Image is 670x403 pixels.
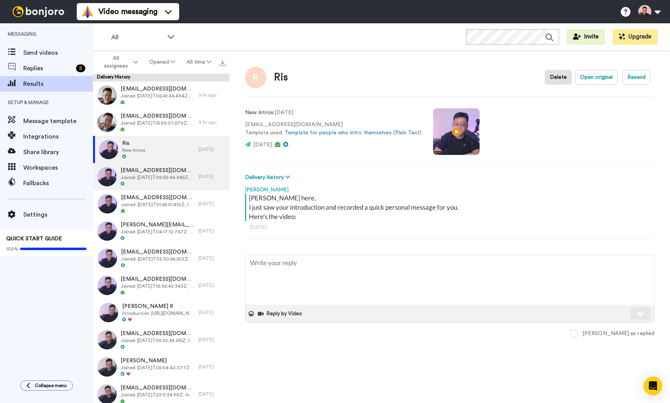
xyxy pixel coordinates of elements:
img: c839cb43-feb2-424e-a8a5-304f7ee841ba-thumb.jpg [97,221,117,241]
span: [EMAIL_ADDRESS][DOMAIN_NAME] [121,112,195,120]
a: [PERSON_NAME] RIntroduction: [URL][DOMAIN_NAME][DATE] [93,299,230,326]
span: [EMAIL_ADDRESS][DOMAIN_NAME] [121,330,195,337]
span: [EMAIL_ADDRESS][DOMAIN_NAME] [121,167,195,174]
div: [DATE] [199,282,226,288]
a: RisNew Intros[DATE] [93,136,230,163]
span: Collapse menu [35,382,67,389]
span: Joined: [DATE]T06:41:34.494Z, Introduction: Hi [PERSON_NAME] i'm [PERSON_NAME], i work in Fnb chi... [121,93,195,99]
span: 100% [6,246,18,252]
span: All [111,33,163,42]
span: Joined: [DATE]T09:52:46.985Z, Introduction: Hi Jinrui here. [DEMOGRAPHIC_DATA] looking to generat... [121,174,195,181]
img: send-white.svg [637,311,645,317]
span: [EMAIL_ADDRESS][DOMAIN_NAME] [121,85,195,93]
div: 5 [76,64,85,72]
button: Open original [575,70,618,85]
button: Reply by Video [257,308,304,320]
button: Delete [545,70,572,85]
div: 9 hr ago [199,92,226,98]
span: Results [23,79,93,89]
button: All time [181,55,217,69]
div: 9 hr ago [199,119,226,125]
span: Settings [23,210,93,219]
span: [EMAIL_ADDRESS][DOMAIN_NAME] [121,194,195,201]
button: Upgrade [613,29,658,45]
span: Joined: [DATE]T16:36:42.343Z, Introduction: Hi my name is [PERSON_NAME] from [GEOGRAPHIC_DATA] an... [121,283,195,289]
span: Share library [23,148,93,157]
span: [PERSON_NAME] R [122,302,195,310]
span: QUICK START GUIDE [6,236,62,241]
span: Joined: [DATE]T01:55:10.410Z, Introduction: Hi I’m [PERSON_NAME] and i’m a stay at home mum [121,201,195,208]
img: 57867f60-7737-4b01-9f0d-9be58b235aac-thumb.jpg [99,140,118,159]
span: Workspaces [23,163,93,172]
span: Ris [122,139,145,147]
span: Joined: [DATE]T05:04:42.077Z, Introduction: Hi, i'm [PERSON_NAME], a property agent. Looking forw... [121,365,195,371]
div: [DATE] [199,228,226,234]
button: All assignees [95,51,143,73]
span: Joined: [DATE]T05:32:38.615Z, Introduction: Hi, I am Sandeep. Looking to learn E-commerce and Loo... [121,337,195,344]
span: Introduction: [URL][DOMAIN_NAME] [122,310,195,316]
span: New Intros [122,147,145,153]
button: Collapse menu [20,380,73,391]
div: [DATE] [199,201,226,207]
img: vm-color.svg [81,5,94,18]
img: export.svg [219,60,226,66]
span: Message template [23,116,93,126]
div: Open Intercom Messenger [644,377,662,395]
a: [EMAIL_ADDRESS][DOMAIN_NAME]Joined: [DATE]T09:52:46.985Z, Introduction: Hi Jinrui here. [DEMOGRAP... [93,163,230,190]
span: Fallbacks [23,179,93,188]
div: [DATE] [199,255,226,261]
span: [EMAIL_ADDRESS][DOMAIN_NAME] [121,384,195,392]
a: [PERSON_NAME]Joined: [DATE]T05:04:42.077Z, Introduction: Hi, i'm [PERSON_NAME], a property agent.... [93,353,230,380]
div: [DATE] [199,391,226,397]
div: [PERSON_NAME] as replied [582,330,654,337]
p: [EMAIL_ADDRESS][DOMAIN_NAME] Template used: [245,121,421,137]
div: Ris [274,72,288,83]
button: Resend [622,70,651,85]
div: [DATE] [199,337,226,343]
img: Image of Ris [245,67,266,88]
div: [PERSON_NAME] here, I just saw your introduction and recorded a quick personal message for you. H... [249,193,653,221]
a: [EMAIL_ADDRESS][DOMAIN_NAME]Joined: [DATE]T06:41:34.494Z, Introduction: Hi [PERSON_NAME] i'm [PER... [93,82,230,109]
div: [DATE] [199,309,226,316]
span: Integrations [23,132,93,141]
span: Video messaging [98,6,157,17]
span: [PERSON_NAME] [121,357,195,365]
a: [EMAIL_ADDRESS][DOMAIN_NAME]Joined: [DATE]T05:32:38.615Z, Introduction: Hi, I am Sandeep. Looking... [93,326,230,353]
span: [EMAIL_ADDRESS][DOMAIN_NAME] [121,248,195,256]
img: a52b00f4-c5a2-4fb7-82fc-efbe59c8fb7e-thumb.jpg [97,357,117,377]
div: [PERSON_NAME] [245,182,654,193]
span: Joined: [DATE]T15:29:27.679Z, Introduction: Hi, my name is [PERSON_NAME] and I am from [DEMOGRAPH... [121,120,195,126]
a: [PERSON_NAME][EMAIL_ADDRESS][DOMAIN_NAME]Joined: [DATE]T04:17:12.767Z, Introduction: [PERSON_NAME... [93,217,230,245]
img: eb5980d5-9ade-47f8-a126-ee35a02ea187-thumb.jpg [98,194,117,214]
span: Joined: [DATE]T02:30:56.502Z, Introduction: Hello, I’m [PERSON_NAME], e-commerce solopreneur. [121,256,195,262]
a: [EMAIL_ADDRESS][DOMAIN_NAME]Joined: [DATE]T02:30:56.502Z, Introduction: Hello, I’m [PERSON_NAME],... [93,245,230,272]
a: [EMAIL_ADDRESS][DOMAIN_NAME]Joined: [DATE]T15:29:27.679Z, Introduction: Hi, my name is [PERSON_NA... [93,109,230,136]
div: [DATE] [199,174,226,180]
button: Invite [567,29,605,45]
button: Export all results that match these filters now. [217,56,228,68]
a: [EMAIL_ADDRESS][DOMAIN_NAME]Joined: [DATE]T16:36:42.343Z, Introduction: Hi my name is [PERSON_NAM... [93,272,230,299]
span: Joined: [DATE]T04:17:12.767Z, Introduction: [PERSON_NAME] • 1m Hi all, I am [PERSON_NAME] from th... [121,229,195,235]
span: [DATE] [253,142,272,148]
img: b10d50cb-6fa1-44e7-880b-829d2a46092c-thumb.jpg [99,303,118,322]
button: Delivery history [245,173,292,182]
img: bj-logo-header-white.svg [9,6,67,17]
span: Send videos [23,48,93,57]
span: Joined: [DATE]T23:11:34.119Z, Introduction: I'm Eve from [GEOGRAPHIC_DATA] currently homemaker, t... [121,392,195,398]
img: 1bfafe4b-8346-47fc-a527-b59eb04797be-thumb.jpg [97,85,117,105]
span: Replies [23,64,73,73]
a: Template for people who intro themselves (Plain Text) [285,130,421,135]
button: Opened [143,55,181,69]
img: 97d23742-c326-4b0b-8411-e823ef76f352-thumb.jpg [97,167,117,186]
a: [EMAIL_ADDRESS][DOMAIN_NAME]Joined: [DATE]T01:55:10.410Z, Introduction: Hi I’m [PERSON_NAME] and ... [93,190,230,217]
div: [DATE] [199,364,226,370]
img: a19fcb3e-38c1-46f4-ba13-de50184c6ea0-thumb.jpg [97,113,117,132]
span: [PERSON_NAME][EMAIL_ADDRESS][DOMAIN_NAME] [121,221,195,229]
img: 8f2b378f-994e-4e9a-be6e-253e54ad4f64-thumb.jpg [98,248,117,268]
p: : [DATE] [245,109,421,117]
div: [DATE] [199,146,226,153]
div: [DATE] [250,223,650,231]
strong: New Intros [245,110,273,115]
img: fbcfe39d-cbf5-496d-8686-65bb499babd4-thumb.jpg [97,330,117,349]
